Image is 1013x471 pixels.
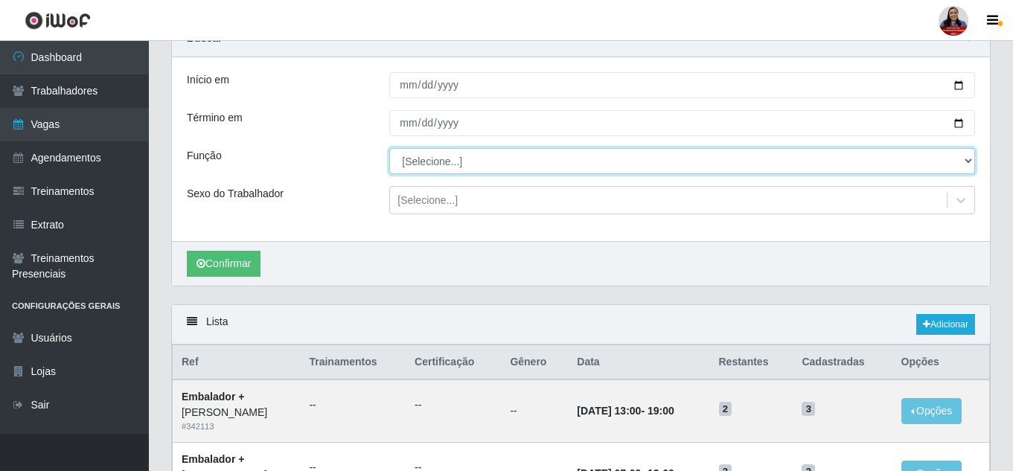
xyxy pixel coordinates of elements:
[577,405,641,417] time: [DATE] 13:00
[501,345,568,380] th: Gênero
[187,110,243,126] label: Término em
[389,110,975,136] input: 00/00/0000
[187,251,261,277] button: Confirmar
[309,397,397,413] ul: --
[182,453,244,465] strong: Embalador +
[577,405,674,417] strong: -
[916,314,975,335] a: Adicionar
[397,193,458,208] div: [Selecione...]
[406,345,501,380] th: Certificação
[187,148,222,164] label: Função
[25,11,91,30] img: CoreUI Logo
[415,397,492,413] ul: --
[892,345,990,380] th: Opções
[300,345,406,380] th: Trainamentos
[719,402,732,417] span: 2
[187,186,284,202] label: Sexo do Trabalhador
[389,72,975,98] input: 00/00/0000
[710,345,793,380] th: Restantes
[568,345,709,380] th: Data
[901,398,962,424] button: Opções
[793,345,892,380] th: Cadastradas
[172,305,990,345] div: Lista
[802,402,815,417] span: 3
[173,345,301,380] th: Ref
[501,379,568,442] td: --
[187,72,229,88] label: Início em
[182,391,244,403] strong: Embalador +
[182,405,291,420] div: [PERSON_NAME]
[648,405,674,417] time: 19:00
[182,420,291,433] div: # 342113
